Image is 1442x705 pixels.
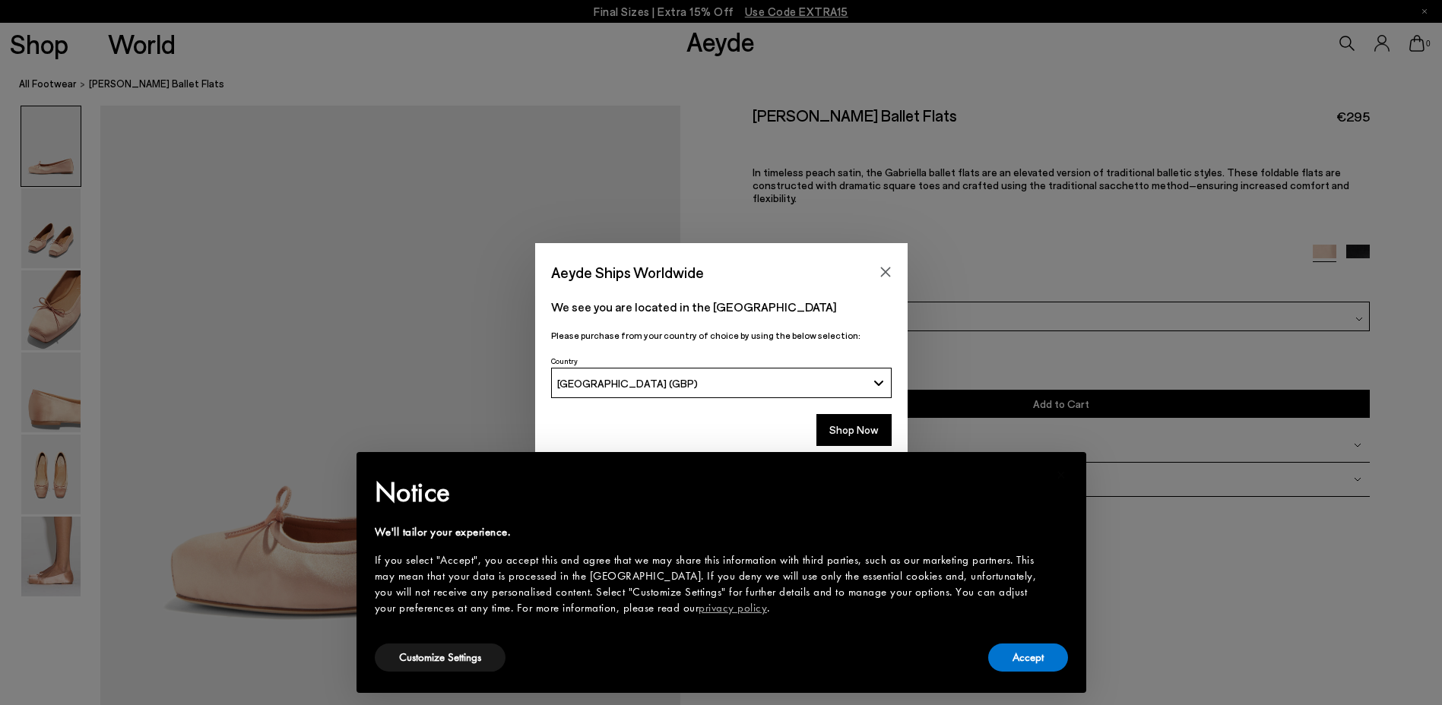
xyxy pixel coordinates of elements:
a: privacy policy [699,600,767,615]
p: We see you are located in the [GEOGRAPHIC_DATA] [551,298,892,316]
button: Accept [988,643,1068,672]
span: Country [551,356,578,365]
button: Close this notice [1044,457,1080,493]
div: We'll tailor your experience. [375,524,1044,540]
p: Please purchase from your country of choice by using the below selection: [551,328,892,343]
div: If you select "Accept", you accept this and agree that we may share this information with third p... [375,552,1044,616]
button: Shop Now [816,414,892,446]
span: [GEOGRAPHIC_DATA] (GBP) [557,377,698,390]
button: Customize Settings [375,643,505,672]
button: Close [874,261,897,283]
span: × [1057,463,1066,486]
h2: Notice [375,473,1044,512]
span: Aeyde Ships Worldwide [551,259,704,286]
